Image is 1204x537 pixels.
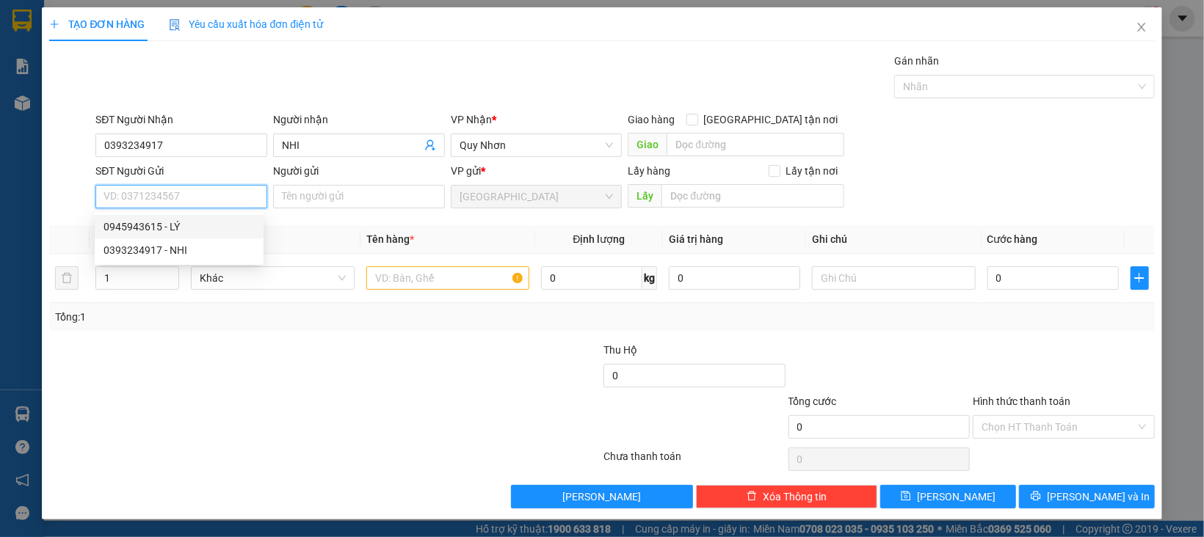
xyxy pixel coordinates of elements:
[273,163,445,179] div: Người gửi
[1136,21,1147,33] span: close
[366,233,414,245] span: Tên hàng
[628,114,675,125] span: Giao hàng
[973,395,1070,407] label: Hình thức thanh toán
[104,219,255,235] div: 0945943615 - LÝ
[104,242,255,258] div: 0393234917 - NHI
[169,19,181,31] img: icon
[95,112,267,128] div: SĐT Người Nhận
[95,163,267,179] div: SĐT Người Gửi
[763,489,827,505] span: Xóa Thông tin
[1019,485,1155,508] button: printer[PERSON_NAME] và In
[602,448,787,474] div: Chưa thanh toán
[49,18,145,30] span: TẠO ĐƠN HÀNG
[628,165,670,177] span: Lấy hàng
[812,266,976,290] input: Ghi Chú
[901,491,911,503] span: save
[987,233,1038,245] span: Cước hàng
[1131,272,1148,284] span: plus
[424,139,436,151] span: user-add
[667,133,844,156] input: Dọc đường
[460,134,614,156] span: Quy Nhơn
[780,163,844,179] span: Lấy tận nơi
[894,55,939,67] label: Gán nhãn
[1131,266,1149,290] button: plus
[460,186,614,208] span: Đà Lạt
[451,163,623,179] div: VP gửi
[747,491,757,503] span: delete
[1121,7,1162,48] button: Close
[511,485,693,508] button: [PERSON_NAME]
[55,309,465,325] div: Tổng: 1
[698,112,844,128] span: [GEOGRAPHIC_DATA] tận nơi
[95,238,264,262] div: 0393234917 - NHI
[169,18,324,30] span: Yêu cầu xuất hóa đơn điện tử
[661,184,844,208] input: Dọc đường
[1031,491,1041,503] span: printer
[200,267,346,289] span: Khác
[273,112,445,128] div: Người nhận
[451,114,492,125] span: VP Nhận
[696,485,878,508] button: deleteXóa Thông tin
[55,266,79,290] button: delete
[366,266,530,290] input: VD: Bàn, Ghế
[806,225,982,254] th: Ghi chú
[603,344,637,356] span: Thu Hộ
[563,489,642,505] span: [PERSON_NAME]
[880,485,1016,508] button: save[PERSON_NAME]
[669,266,800,290] input: 0
[628,133,667,156] span: Giao
[95,215,264,238] div: 0945943615 - LÝ
[628,184,661,208] span: Lấy
[917,489,996,505] span: [PERSON_NAME]
[49,19,59,29] span: plus
[788,395,837,407] span: Tổng cước
[642,266,657,290] span: kg
[573,233,625,245] span: Định lượng
[669,233,723,245] span: Giá trị hàng
[1047,489,1150,505] span: [PERSON_NAME] và In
